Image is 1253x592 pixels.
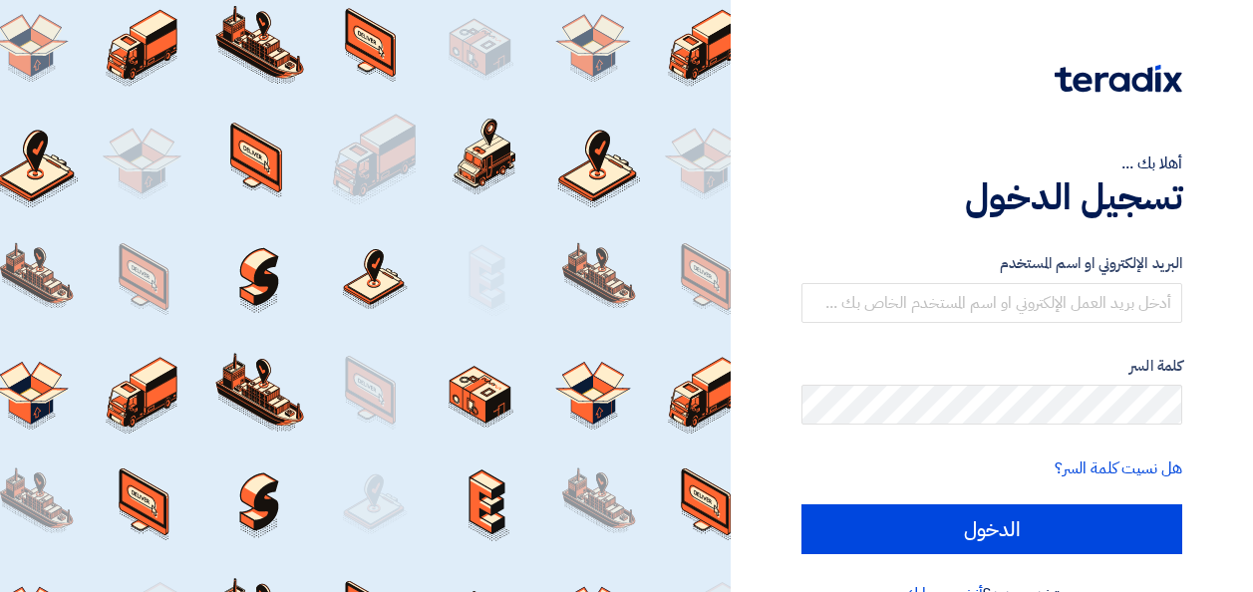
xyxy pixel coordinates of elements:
input: أدخل بريد العمل الإلكتروني او اسم المستخدم الخاص بك ... [801,283,1182,323]
input: الدخول [801,504,1182,554]
div: أهلا بك ... [801,151,1182,175]
label: كلمة السر [801,355,1182,378]
img: Teradix logo [1055,65,1182,93]
label: البريد الإلكتروني او اسم المستخدم [801,252,1182,275]
a: هل نسيت كلمة السر؟ [1055,456,1182,480]
h1: تسجيل الدخول [801,175,1182,219]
